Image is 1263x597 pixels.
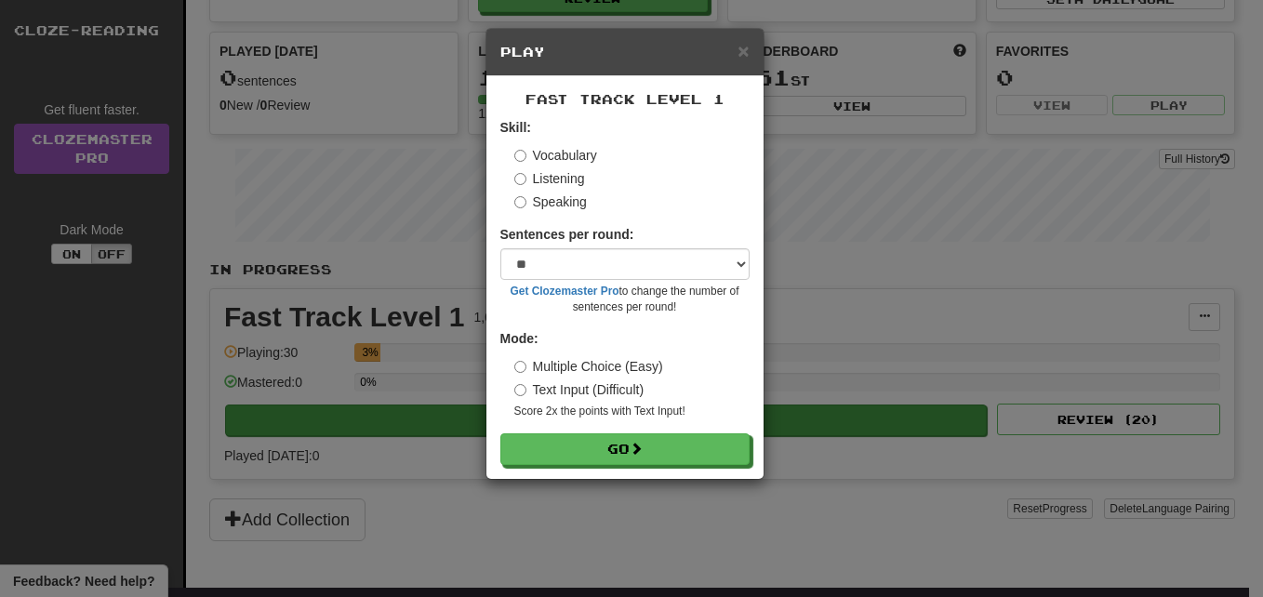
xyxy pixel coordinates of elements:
small: to change the number of sentences per round! [500,284,750,315]
label: Multiple Choice (Easy) [514,357,663,376]
button: Go [500,433,750,465]
label: Speaking [514,192,587,211]
span: × [738,40,749,61]
input: Listening [514,173,526,185]
input: Multiple Choice (Easy) [514,361,526,373]
input: Speaking [514,196,526,208]
input: Vocabulary [514,150,526,162]
small: Score 2x the points with Text Input ! [514,404,750,419]
h5: Play [500,43,750,61]
input: Text Input (Difficult) [514,384,526,396]
span: Fast Track Level 1 [525,91,725,107]
strong: Skill: [500,120,531,135]
label: Vocabulary [514,146,597,165]
label: Text Input (Difficult) [514,380,645,399]
label: Listening [514,169,585,188]
button: Close [738,41,749,60]
a: Get Clozemaster Pro [511,285,619,298]
label: Sentences per round: [500,225,634,244]
strong: Mode: [500,331,538,346]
